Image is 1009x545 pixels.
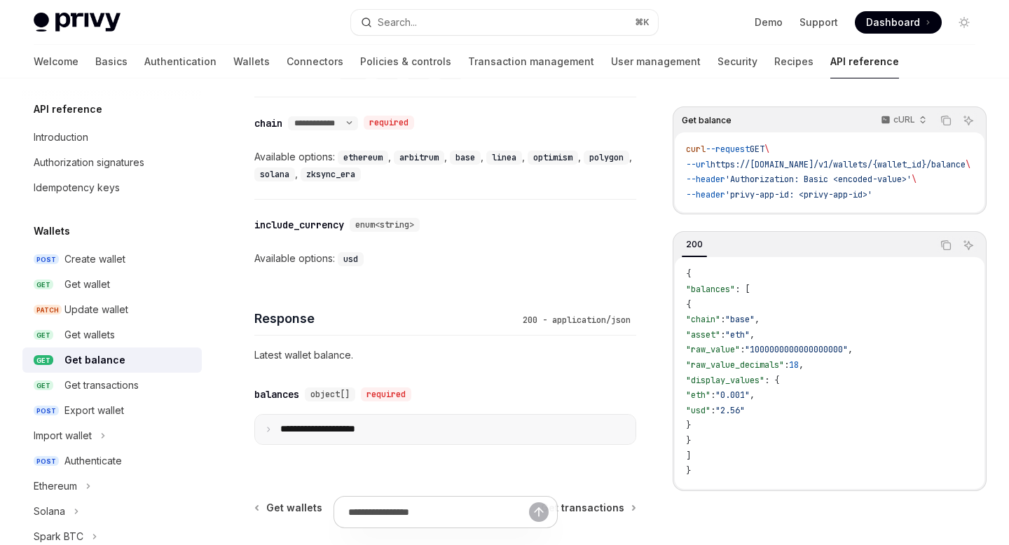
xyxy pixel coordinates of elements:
[486,151,522,165] code: linea
[338,149,394,165] div: ,
[686,284,735,295] span: "balances"
[34,355,53,366] span: GET
[686,144,706,155] span: curl
[34,179,120,196] div: Idempotency keys
[351,10,657,35] button: Open search
[635,17,650,28] span: ⌘ K
[755,15,783,29] a: Demo
[450,151,481,165] code: base
[686,465,691,476] span: }
[254,149,636,182] div: Available options:
[287,45,343,78] a: Connectors
[22,297,202,322] a: PATCHUpdate wallet
[715,405,745,416] span: "2.56"
[725,329,750,340] span: "eth"
[64,301,128,318] div: Update wallet
[799,15,838,29] a: Support
[764,375,779,386] span: : {
[301,167,361,181] code: zksync_era
[750,329,755,340] span: ,
[468,45,594,78] a: Transaction management
[355,219,414,230] span: enum<string>
[686,329,720,340] span: "asset"
[740,344,745,355] span: :
[22,347,202,373] a: GETGet balance
[517,313,636,327] div: 200 - application/json
[937,236,955,254] button: Copy the contents from the code block
[254,250,636,267] div: Available options:
[528,151,578,165] code: optimism
[64,352,125,368] div: Get balance
[254,309,517,328] h4: Response
[529,502,549,522] button: Send message
[360,45,451,78] a: Policies & controls
[95,45,128,78] a: Basics
[725,189,872,200] span: 'privy-app-id: <privy-app-id>'
[22,175,202,200] a: Idempotency keys
[22,125,202,150] a: Introduction
[254,347,636,364] p: Latest wallet balance.
[830,45,899,78] a: API reference
[338,252,364,266] code: usd
[34,330,53,340] span: GET
[34,13,121,32] img: light logo
[34,478,77,495] div: Ethereum
[233,45,270,78] a: Wallets
[764,144,769,155] span: \
[745,344,848,355] span: "1000000000000000000"
[725,174,912,185] span: 'Authorization: Basic <encoded-value>'
[959,236,977,254] button: Ask AI
[64,326,115,343] div: Get wallets
[348,497,529,527] input: Ask a question...
[686,405,711,416] span: "usd"
[254,165,301,182] div: ,
[22,322,202,347] a: GETGet wallets
[34,406,59,416] span: POST
[799,359,804,371] span: ,
[34,503,65,520] div: Solana
[711,389,715,401] span: :
[34,254,59,265] span: POST
[682,236,707,253] div: 200
[34,427,92,444] div: Import wallet
[22,474,202,499] button: Toggle Ethereum section
[34,223,70,240] h5: Wallets
[288,118,358,129] select: Select schema type
[750,144,764,155] span: GET
[686,420,691,431] span: }
[855,11,942,34] a: Dashboard
[686,174,725,185] span: --header
[254,116,282,130] div: chain
[64,377,139,394] div: Get transactions
[34,305,62,315] span: PATCH
[686,344,740,355] span: "raw_value"
[686,375,764,386] span: "display_values"
[364,116,414,130] div: required
[22,499,202,524] button: Toggle Solana section
[22,398,202,423] a: POSTExport wallet
[686,389,711,401] span: "eth"
[959,111,977,130] button: Ask AI
[64,402,124,419] div: Export wallet
[686,159,711,170] span: --url
[686,189,725,200] span: --header
[34,129,88,146] div: Introduction
[755,314,760,325] span: ,
[144,45,217,78] a: Authentication
[720,314,725,325] span: :
[774,45,814,78] a: Recipes
[966,159,970,170] span: \
[64,276,110,293] div: Get wallet
[848,344,853,355] span: ,
[22,247,202,272] a: POSTCreate wallet
[34,280,53,290] span: GET
[711,159,966,170] span: https://[DOMAIN_NAME]/v1/wallets/{wallet_id}/balance
[361,387,411,401] div: required
[338,151,388,165] code: ethereum
[706,144,750,155] span: --request
[584,149,635,165] div: ,
[682,115,732,126] span: Get balance
[22,272,202,297] a: GETGet wallet
[34,456,59,467] span: POST
[686,435,691,446] span: }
